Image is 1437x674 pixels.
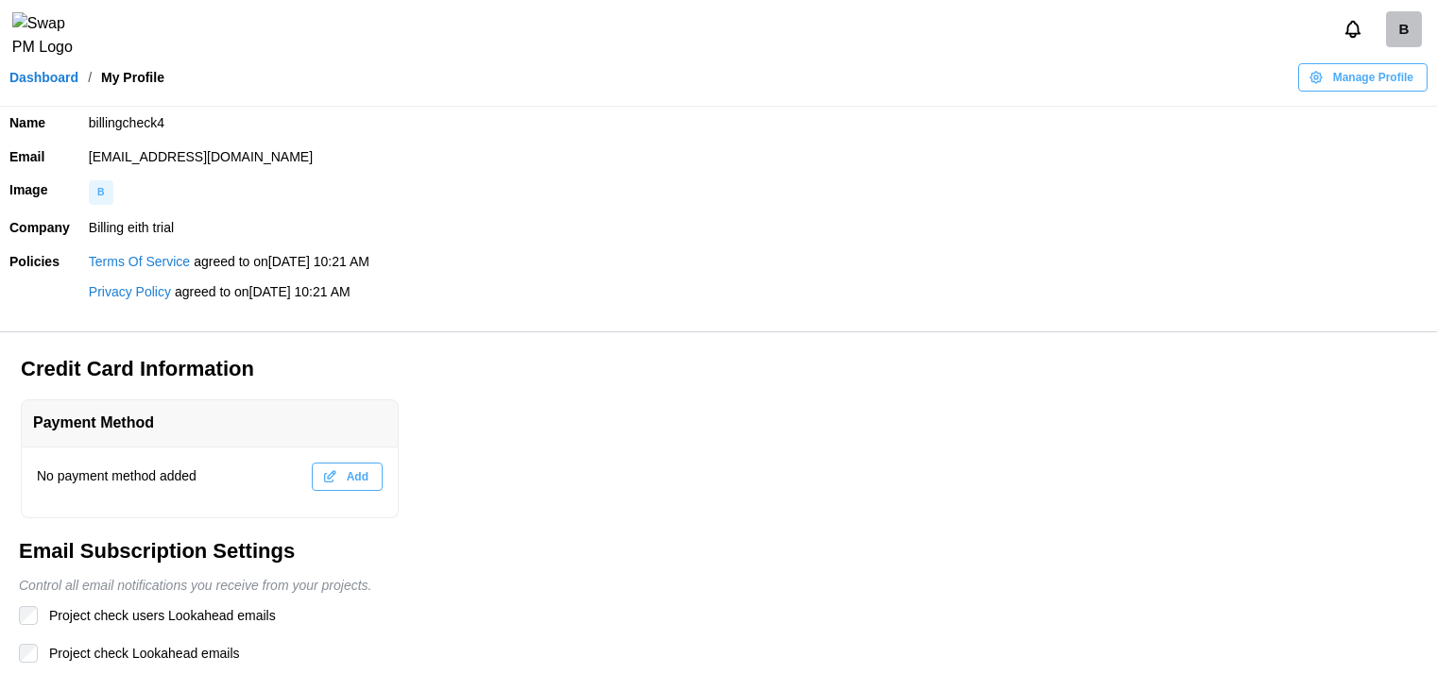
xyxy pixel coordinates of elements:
span: Add [347,463,368,490]
td: billingcheck4 [79,107,1437,141]
div: B [1386,11,1422,47]
div: Payment Method [33,412,154,435]
span: Manage Profile [1333,64,1413,91]
a: Terms Of Service [89,252,190,273]
a: billingcheck4 [1386,11,1422,47]
div: agreed to on [DATE] 10:21 AM [194,252,369,273]
td: [EMAIL_ADDRESS][DOMAIN_NAME] [79,141,1437,175]
div: image [89,180,113,205]
button: Manage Profile [1298,63,1428,92]
button: Notifications [1337,13,1369,45]
a: Privacy Policy [89,282,171,303]
div: / [88,71,92,84]
a: Dashboard [9,71,78,84]
div: No payment method added [37,466,197,487]
label: Project check Lookahead emails [38,644,240,663]
div: My Profile [101,71,164,84]
h3: Credit Card Information [21,355,1422,384]
label: Project check users Lookahead emails [38,606,276,625]
td: Billing eith trial [79,211,1437,245]
div: agreed to on [DATE] 10:21 AM [175,282,351,303]
button: Add [312,463,383,491]
img: Swap PM Logo [12,12,89,59]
